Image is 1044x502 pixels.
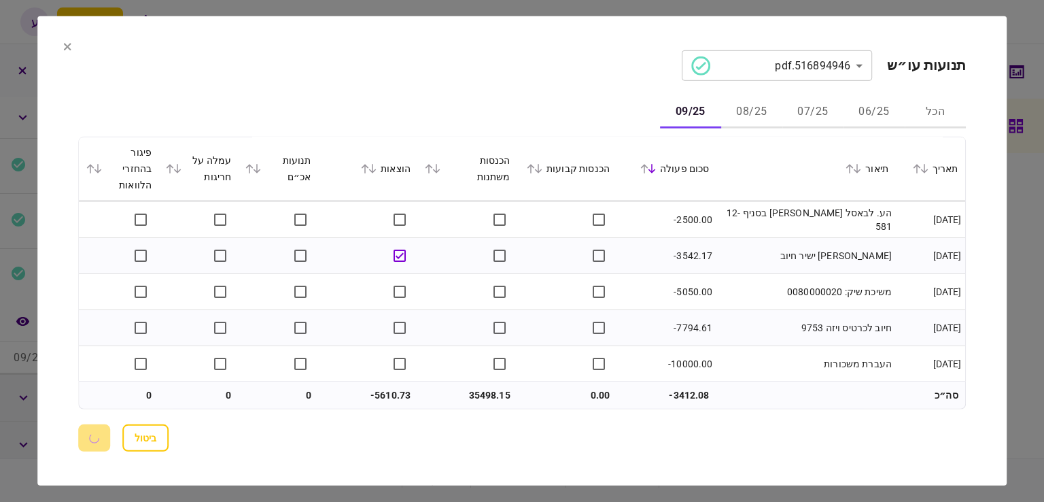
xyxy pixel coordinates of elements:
[623,161,709,177] div: סכום פעולה
[616,274,716,310] td: -5050.00
[158,382,238,409] td: 0
[895,346,965,382] td: [DATE]
[691,56,850,75] div: 516894946.pdf
[616,238,716,274] td: -3542.17
[895,310,965,346] td: [DATE]
[660,96,721,129] button: 09/25
[716,238,896,274] td: [PERSON_NAME] ישיר חיוב
[895,202,965,238] td: [DATE]
[902,161,958,177] div: תאריך
[79,382,158,409] td: 0
[716,310,896,346] td: חיוב לכרטיס ויזה 9753
[245,152,311,185] div: תנועות אכ״ם
[782,96,843,129] button: 07/25
[524,161,610,177] div: הכנסות קבועות
[616,310,716,346] td: -7794.61
[716,274,896,310] td: משיכת שיק: 0080000020
[239,382,318,409] td: 0
[843,96,905,129] button: 06/25
[165,152,231,185] div: עמלה על חריגות
[616,346,716,382] td: -10000.00
[616,202,716,238] td: -2500.00
[887,57,965,74] h2: תנועות עו״ש
[716,202,896,238] td: הע. לבאסל [PERSON_NAME] בסניף 12-581
[325,161,411,177] div: הוצאות
[721,96,782,129] button: 08/25
[895,238,965,274] td: [DATE]
[723,161,889,177] div: תיאור
[517,382,616,409] td: 0.00
[86,144,152,193] div: פיגור בהחזרי הלוואות
[318,382,417,409] td: -5610.73
[895,382,965,409] td: סה״כ
[417,382,517,409] td: 35498.15
[905,96,966,129] button: הכל
[895,274,965,310] td: [DATE]
[424,152,510,185] div: הכנסות משתנות
[616,382,716,409] td: -3412.08
[716,346,896,382] td: העברת משכורות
